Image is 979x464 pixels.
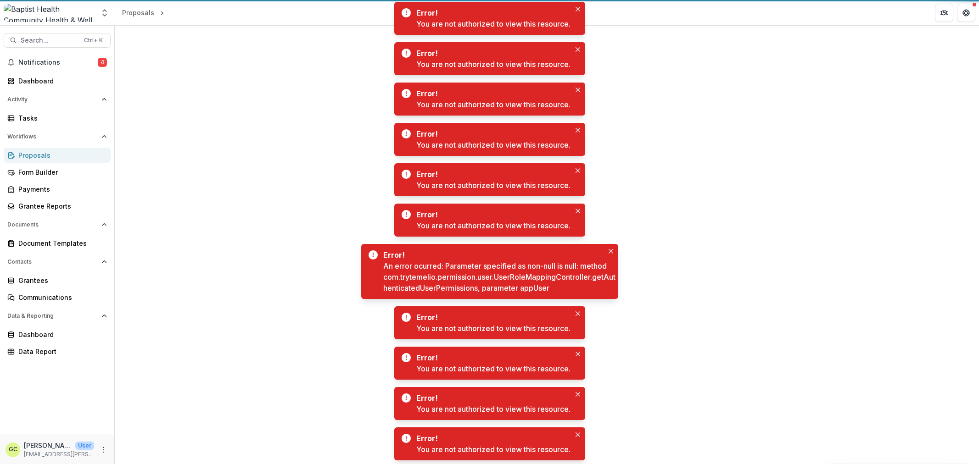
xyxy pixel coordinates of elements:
[18,150,103,160] div: Proposals
[572,205,583,216] button: Close
[4,73,111,88] a: Dashboard
[416,403,571,414] div: You are not authorized to view this resource.
[118,6,158,19] a: Proposals
[572,125,583,136] button: Close
[24,450,94,458] p: [EMAIL_ADDRESS][PERSON_NAME][DOMAIN_NAME]
[4,309,111,323] button: Open Data & Reporting
[416,169,567,180] div: Error!
[18,330,103,339] div: Dashboard
[572,84,583,95] button: Close
[4,148,111,163] a: Proposals
[416,99,571,110] div: You are not authorized to view this resource.
[4,182,111,197] a: Payments
[4,290,111,305] a: Communications
[7,259,98,265] span: Contacts
[383,249,615,260] div: Error!
[935,4,953,22] button: Partners
[416,88,567,99] div: Error!
[572,308,583,319] button: Close
[416,352,567,363] div: Error!
[18,59,98,66] span: Notifications
[605,246,616,257] button: Close
[383,260,618,293] div: An error ocurred: Parameter specified as non-null is null: method com.trytemelio.permission.user....
[98,4,111,22] button: Open entity switcher
[957,4,975,22] button: Get Help
[572,4,583,15] button: Close
[21,37,78,44] span: Search...
[98,58,107,67] span: 4
[82,35,105,45] div: Ctrl + K
[18,238,103,248] div: Document Templates
[18,347,103,356] div: Data Report
[416,48,567,59] div: Error!
[7,221,98,228] span: Documents
[18,113,103,123] div: Tasks
[572,348,583,359] button: Close
[416,139,571,150] div: You are not authorized to view this resource.
[4,254,111,269] button: Open Contacts
[18,184,103,194] div: Payments
[7,313,98,319] span: Data & Reporting
[4,129,111,144] button: Open Workflows
[4,217,111,232] button: Open Documents
[7,133,98,140] span: Workflows
[18,293,103,302] div: Communications
[7,96,98,103] span: Activity
[4,110,111,126] a: Tasks
[416,209,567,220] div: Error!
[4,92,111,107] button: Open Activity
[18,201,103,211] div: Grantee Reports
[416,323,571,334] div: You are not authorized to view this resource.
[416,18,571,29] div: You are not authorized to view this resource.
[416,363,571,374] div: You are not authorized to view this resource.
[416,7,567,18] div: Error!
[572,429,583,440] button: Close
[416,59,571,70] div: You are not authorized to view this resource.
[416,128,567,139] div: Error!
[572,44,583,55] button: Close
[4,55,111,70] button: Notifications4
[4,165,111,180] a: Form Builder
[75,442,94,450] p: User
[416,220,571,231] div: You are not authorized to view this resource.
[98,444,109,455] button: More
[416,433,567,444] div: Error!
[416,392,567,403] div: Error!
[122,8,154,17] div: Proposals
[9,447,17,453] div: Glenwood Charles
[18,76,103,86] div: Dashboard
[18,167,103,177] div: Form Builder
[4,236,111,251] a: Document Templates
[4,199,111,214] a: Grantee Reports
[4,273,111,288] a: Grantees
[572,389,583,400] button: Close
[18,276,103,285] div: Grantees
[416,444,571,455] div: You are not authorized to view this resource.
[572,165,583,176] button: Close
[4,33,111,48] button: Search...
[4,327,111,342] a: Dashboard
[4,344,111,359] a: Data Report
[416,312,567,323] div: Error!
[416,180,571,191] div: You are not authorized to view this resource.
[118,6,166,19] nav: breadcrumb
[4,4,95,22] img: Baptist Health Community Health & Well Being logo
[24,441,72,450] p: [PERSON_NAME]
